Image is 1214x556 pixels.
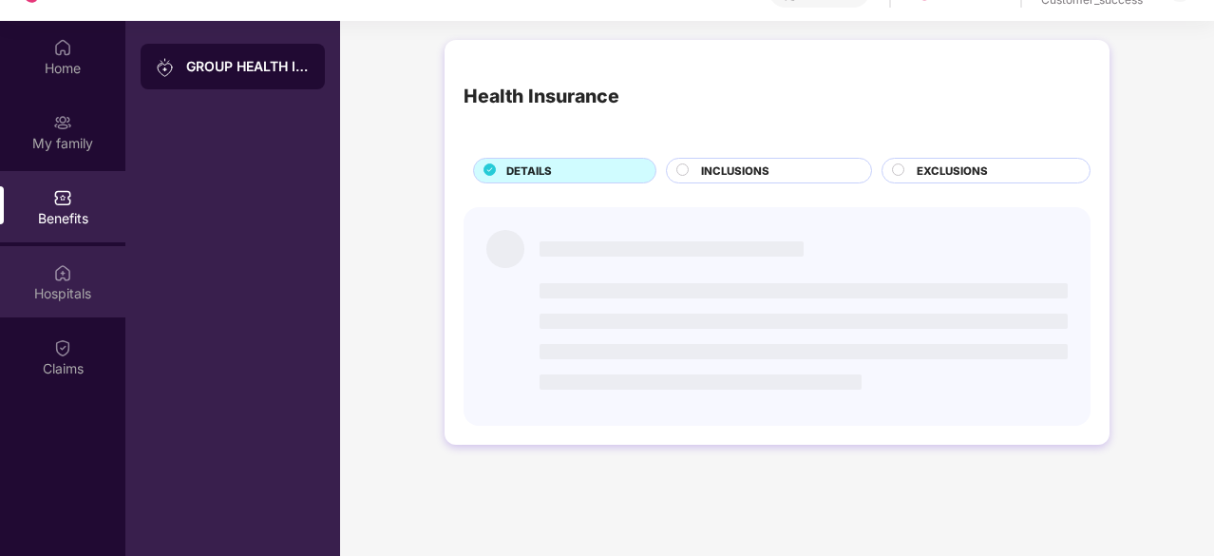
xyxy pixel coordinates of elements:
img: svg+xml;base64,PHN2ZyB3aWR0aD0iMjAiIGhlaWdodD0iMjAiIHZpZXdCb3g9IjAgMCAyMCAyMCIgZmlsbD0ibm9uZSIgeG... [156,58,175,77]
div: Health Insurance [464,82,619,111]
img: svg+xml;base64,PHN2ZyB3aWR0aD0iMjAiIGhlaWdodD0iMjAiIHZpZXdCb3g9IjAgMCAyMCAyMCIgZmlsbD0ibm9uZSIgeG... [53,113,72,132]
span: EXCLUSIONS [917,163,988,180]
img: svg+xml;base64,PHN2ZyBpZD0iQmVuZWZpdHMiIHhtbG5zPSJodHRwOi8vd3d3LnczLm9yZy8yMDAwL3N2ZyIgd2lkdGg9Ij... [53,188,72,207]
img: svg+xml;base64,PHN2ZyBpZD0iSG9tZSIgeG1sbnM9Imh0dHA6Ly93d3cudzMub3JnLzIwMDAvc3ZnIiB3aWR0aD0iMjAiIG... [53,38,72,57]
div: GROUP HEALTH INSURANCE [186,57,310,76]
img: svg+xml;base64,PHN2ZyBpZD0iSG9zcGl0YWxzIiB4bWxucz0iaHR0cDovL3d3dy53My5vcmcvMjAwMC9zdmciIHdpZHRoPS... [53,263,72,282]
span: INCLUSIONS [701,163,769,180]
span: DETAILS [506,163,552,180]
img: svg+xml;base64,PHN2ZyBpZD0iQ2xhaW0iIHhtbG5zPSJodHRwOi8vd3d3LnczLm9yZy8yMDAwL3N2ZyIgd2lkdGg9IjIwIi... [53,338,72,357]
